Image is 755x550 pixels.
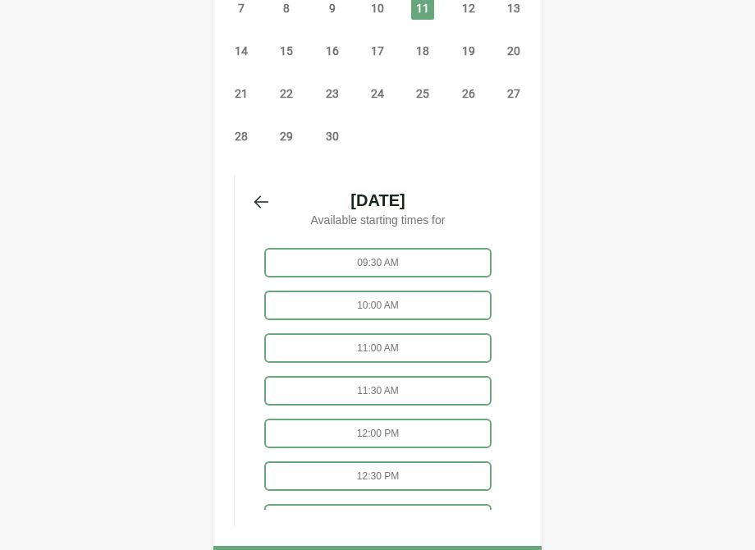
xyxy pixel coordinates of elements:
div: 12:00 PM [264,419,492,448]
span: Sunday, September 14, 2025 [230,39,253,62]
span: Friday, September 26, 2025 [457,82,480,105]
span: Saturday, September 20, 2025 [502,39,525,62]
span: Sunday, September 21, 2025 [230,82,253,105]
span: Thursday, September 18, 2025 [411,39,434,62]
p: Available starting times for [251,209,505,235]
span: Wednesday, September 24, 2025 [366,82,389,105]
span: Monday, September 15, 2025 [275,39,298,62]
div: 11:30 AM [264,376,492,406]
span: Friday, September 19, 2025 [457,39,480,62]
span: Tuesday, September 16, 2025 [321,39,344,62]
span: Saturday, September 27, 2025 [502,82,525,105]
span: Thursday, September 25, 2025 [411,82,434,105]
span: Tuesday, September 23, 2025 [321,82,344,105]
span: Monday, September 29, 2025 [275,125,298,148]
div: 09:30 AM [264,248,492,277]
span: [DATE] [251,192,505,209]
span: Monday, September 22, 2025 [275,82,298,105]
div: 12:30 PM [264,461,492,491]
span: Wednesday, September 17, 2025 [366,39,389,62]
div: 01:00 PM [264,504,492,534]
div: 11:00 AM [264,333,492,363]
span: Tuesday, September 30, 2025 [321,125,344,148]
div: 10:00 AM [264,291,492,320]
span: Sunday, September 28, 2025 [230,125,253,148]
